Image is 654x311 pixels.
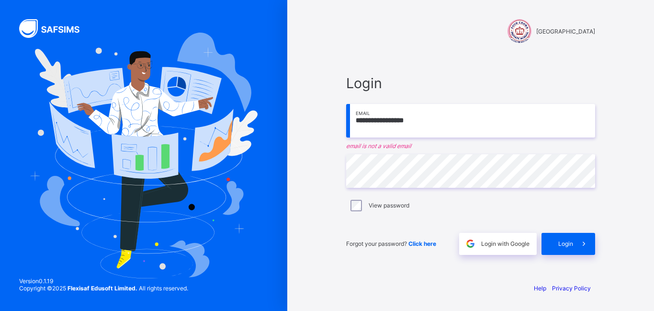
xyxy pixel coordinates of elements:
a: Help [534,285,546,292]
span: Version 0.1.19 [19,277,188,285]
em: email is not a valid email [346,142,595,150]
a: Privacy Policy [552,285,591,292]
img: google.396cfc9801f0270233282035f929180a.svg [465,238,476,249]
img: SAFSIMS Logo [19,19,91,38]
span: [GEOGRAPHIC_DATA] [536,28,595,35]
label: View password [369,202,409,209]
span: Login [346,75,595,92]
span: Forgot your password? [346,240,436,247]
a: Click here [408,240,436,247]
img: Hero Image [30,33,258,278]
span: Copyright © 2025 All rights reserved. [19,285,188,292]
strong: Flexisaf Edusoft Limited. [68,285,137,292]
span: Login [558,240,573,247]
span: Login with Google [481,240,530,247]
